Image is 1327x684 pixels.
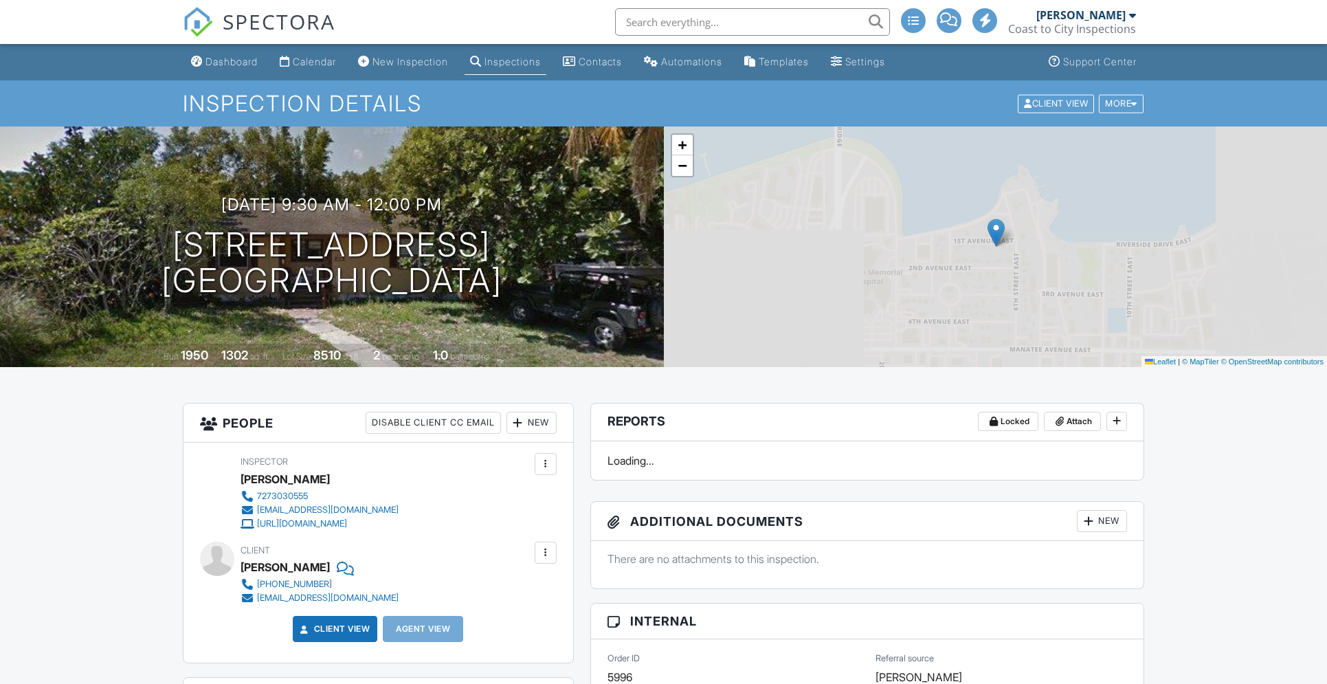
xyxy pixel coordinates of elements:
[1063,56,1137,67] div: Support Center
[241,557,330,577] div: [PERSON_NAME]
[183,404,573,443] h3: People
[1018,94,1094,113] div: Client View
[257,491,308,502] div: 7273030555
[1043,49,1142,75] a: Support Center
[450,351,489,362] span: bathrooms
[1077,510,1127,532] div: New
[661,56,722,67] div: Automations
[343,351,360,362] span: sq.ft.
[1008,22,1136,36] div: Coast to City Inspections
[250,351,269,362] span: sq. ft.
[353,49,454,75] a: New Inspection
[638,49,728,75] a: Automations (Advanced)
[205,56,258,67] div: Dashboard
[678,157,687,174] span: −
[221,195,442,214] h3: [DATE] 9:30 am - 12:00 pm
[241,517,399,531] a: [URL][DOMAIN_NAME]
[186,49,263,75] a: Dashboard
[678,136,687,153] span: +
[293,56,336,67] div: Calendar
[221,348,248,362] div: 1302
[591,502,1144,541] h3: Additional Documents
[759,56,809,67] div: Templates
[1016,98,1097,108] a: Client View
[366,412,501,434] div: Disable Client CC Email
[313,348,341,362] div: 8510
[615,8,890,36] input: Search everything...
[373,348,380,362] div: 2
[1099,94,1144,113] div: More
[183,91,1145,115] h1: Inspection Details
[241,469,330,489] div: [PERSON_NAME]
[876,652,934,665] label: Referral source
[579,56,622,67] div: Contacts
[372,56,448,67] div: New Inspection
[164,351,179,362] span: Built
[183,19,335,47] a: SPECTORA
[433,348,448,362] div: 1.0
[591,604,1144,639] h3: Internal
[1036,8,1126,22] div: [PERSON_NAME]
[298,622,370,636] a: Client View
[1221,357,1324,366] a: © OpenStreetMap contributors
[845,56,885,67] div: Settings
[241,577,399,591] a: [PHONE_NUMBER]
[257,518,347,529] div: [URL][DOMAIN_NAME]
[241,591,399,605] a: [EMAIL_ADDRESS][DOMAIN_NAME]
[161,227,502,300] h1: [STREET_ADDRESS] [GEOGRAPHIC_DATA]
[241,489,399,503] a: 7273030555
[1182,357,1219,366] a: © MapTiler
[557,49,627,75] a: Contacts
[282,351,311,362] span: Lot Size
[181,348,208,362] div: 1950
[988,219,1005,247] img: Marker
[506,412,557,434] div: New
[1145,357,1176,366] a: Leaflet
[257,579,332,590] div: [PHONE_NUMBER]
[257,593,399,604] div: [EMAIL_ADDRESS][DOMAIN_NAME]
[825,49,891,75] a: Settings
[241,545,270,555] span: Client
[465,49,546,75] a: Inspections
[607,551,1128,566] p: There are no attachments to this inspection.
[672,155,693,176] a: Zoom out
[223,7,335,36] span: SPECTORA
[274,49,342,75] a: Calendar
[672,135,693,155] a: Zoom in
[241,503,399,517] a: [EMAIL_ADDRESS][DOMAIN_NAME]
[241,456,288,467] span: Inspector
[739,49,814,75] a: Templates
[382,351,420,362] span: bedrooms
[484,56,541,67] div: Inspections
[257,505,399,516] div: [EMAIL_ADDRESS][DOMAIN_NAME]
[607,652,640,665] label: Order ID
[183,7,213,37] img: The Best Home Inspection Software - Spectora
[1178,357,1180,366] span: |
